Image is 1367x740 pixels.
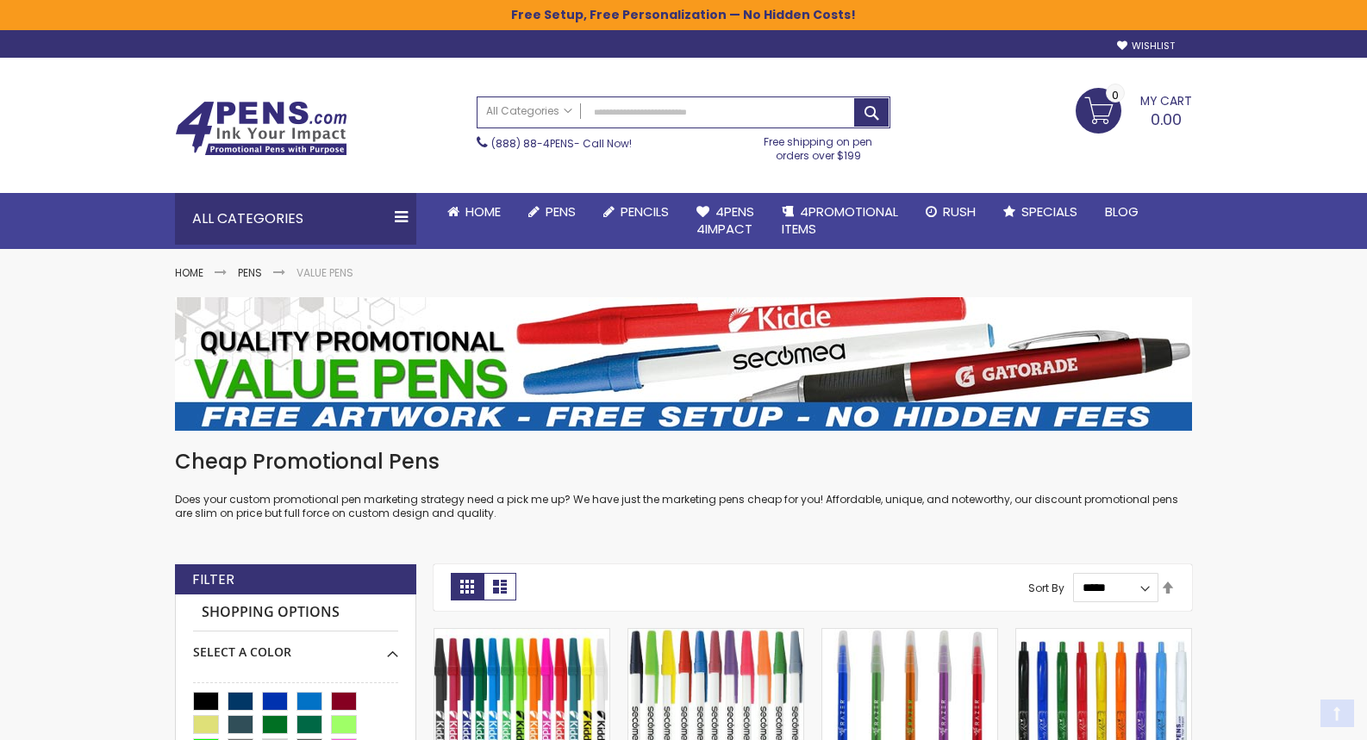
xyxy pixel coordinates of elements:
[782,202,898,238] span: 4PROMOTIONAL ITEMS
[175,448,1192,521] div: Does your custom promotional pen marketing strategy need a pick me up? We have just the marketing...
[696,202,754,238] span: 4Pens 4impact
[621,202,669,221] span: Pencils
[434,193,515,231] a: Home
[912,193,989,231] a: Rush
[546,202,576,221] span: Pens
[175,297,1192,431] img: Value Pens
[478,97,581,126] a: All Categories
[590,193,683,231] a: Pencils
[434,628,609,643] a: Belfast B Value Stick Pen
[1112,87,1119,103] span: 0
[1151,109,1182,130] span: 0.00
[746,128,891,163] div: Free shipping on pen orders over $199
[465,202,501,221] span: Home
[193,631,398,661] div: Select A Color
[1016,628,1191,643] a: Custom Cambria Plastic Retractable Ballpoint Pen - Monochromatic Body Color
[491,136,574,151] a: (888) 88-4PENS
[768,193,912,249] a: 4PROMOTIONALITEMS
[989,193,1091,231] a: Specials
[486,104,572,118] span: All Categories
[1076,88,1192,131] a: 0.00 0
[1105,202,1139,221] span: Blog
[1091,193,1152,231] a: Blog
[175,193,416,245] div: All Categories
[193,594,398,631] strong: Shopping Options
[175,101,347,156] img: 4Pens Custom Pens and Promotional Products
[296,265,353,280] strong: Value Pens
[1021,202,1077,221] span: Specials
[1320,700,1354,727] a: Top
[238,265,262,280] a: Pens
[628,628,803,643] a: Belfast Value Stick Pen
[451,573,484,600] strong: Grid
[822,628,997,643] a: Belfast Translucent Value Stick Pen
[683,193,768,249] a: 4Pens4impact
[175,265,203,280] a: Home
[515,193,590,231] a: Pens
[1117,40,1175,53] a: Wishlist
[192,570,234,589] strong: Filter
[1028,580,1064,594] label: Sort By
[943,202,976,221] span: Rush
[491,136,632,151] span: - Call Now!
[175,448,1192,476] h1: Cheap Promotional Pens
